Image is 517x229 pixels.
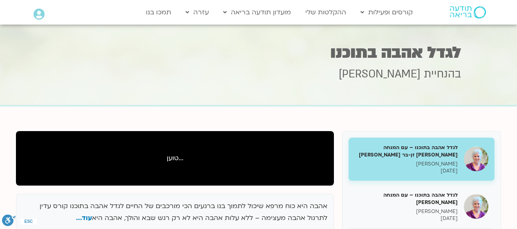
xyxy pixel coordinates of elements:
span: עוד... [76,213,92,222]
h5: לגדל אהבה בתוכנו – עם המנחה [PERSON_NAME] זן-בר [PERSON_NAME] [355,144,458,159]
img: תודעה בריאה [450,6,486,18]
p: [DATE] [355,215,458,222]
h5: לגדל אהבה בתוכנו – עם המנחה [PERSON_NAME] [355,191,458,206]
a: תמכו בנו [142,5,175,20]
p: [DATE] [355,168,458,175]
a: ההקלטות שלי [301,5,350,20]
a: עזרה [181,5,213,20]
h1: לגדל אהבה בתוכנו [56,45,461,61]
p: [PERSON_NAME] [355,161,458,168]
p: אהבה היא כוח מרפא שיכול לתמוך בנו ברגעים הכי מורכבים של החיים לגדל אהבה בתוכנו קורס עדין לתרגול א... [22,200,327,224]
a: קורסים ופעילות [356,5,417,20]
a: מועדון תודעה בריאה [219,5,295,20]
span: [PERSON_NAME] [339,67,421,82]
img: לגדל אהבה בתוכנו – עם המנחה האורחת צילה זן-בר צור [464,147,488,171]
span: בהנחיית [424,67,461,82]
p: [PERSON_NAME] [355,208,458,215]
img: לגדל אהבה בתוכנו – עם המנחה האורח ענבר בר קמה [464,194,488,219]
